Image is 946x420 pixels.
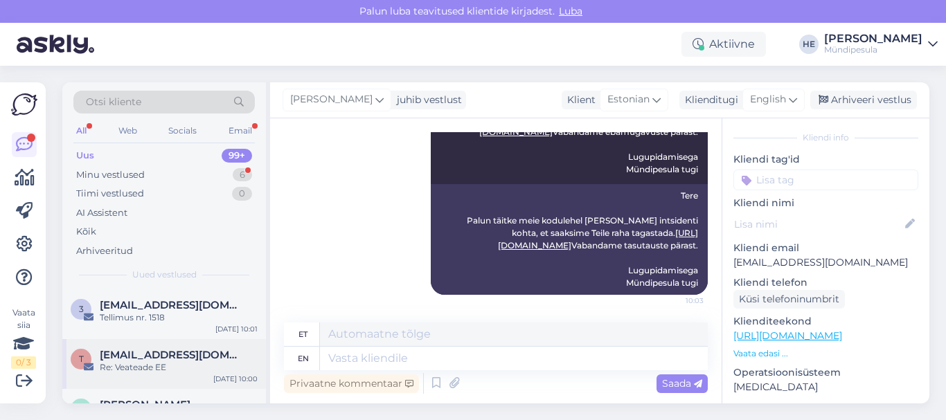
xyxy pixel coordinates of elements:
div: Klienditugi [679,93,738,107]
div: Vaata siia [11,307,36,369]
input: Lisa nimi [734,217,902,232]
span: Estonian [607,92,650,107]
div: juhib vestlust [391,93,462,107]
p: Kliendi telefon [733,275,918,290]
a: [URL][DOMAIN_NAME] [733,329,842,342]
div: Tere Palun täitke meie kodulehel [PERSON_NAME] intsidenti kohta, et saaksime Teile raha tagastada... [431,184,708,295]
div: Aktiivne [681,32,766,57]
span: tugi@myndipesula.eu [100,349,244,361]
p: Kliendi email [733,241,918,255]
span: Otsi kliente [86,95,141,109]
div: Minu vestlused [76,168,145,182]
div: 0 [232,187,252,201]
div: Privaatne kommentaar [284,374,419,393]
div: Kliendi info [733,131,918,144]
div: Email [226,122,255,140]
div: [DATE] 10:00 [213,374,258,384]
p: Kliendi nimi [733,196,918,210]
div: 99+ [222,149,252,163]
div: Re: Veateade EE [100,361,258,374]
p: Kliendi tag'id [733,152,918,167]
span: 10:03 [652,295,704,306]
div: Socials [166,122,199,140]
div: et [298,322,307,346]
p: Brauser [733,400,918,414]
div: Mündipesula [824,44,922,55]
div: AI Assistent [76,206,127,220]
div: en [298,347,309,370]
p: Vaata edasi ... [733,347,918,360]
span: t [79,354,84,364]
div: Arhiveeritud [76,244,133,258]
p: [EMAIL_ADDRESS][DOMAIN_NAME] [733,255,918,270]
p: [MEDICAL_DATA] [733,380,918,394]
div: Tiimi vestlused [76,187,144,201]
input: Lisa tag [733,170,918,190]
div: 6 [233,168,252,182]
a: [PERSON_NAME]Mündipesula [824,33,938,55]
span: Kerli Kangur [100,399,190,411]
p: Operatsioonisüsteem [733,365,918,380]
div: HE [799,35,819,54]
div: Tellimus nr. 1518 [100,311,258,324]
span: English [750,92,786,107]
div: Kõik [76,225,96,239]
p: Klienditeekond [733,314,918,329]
span: 3maksim@gmail.com [100,299,244,311]
span: Saada [662,377,702,390]
span: Luba [555,5,587,17]
div: Arhiveeri vestlus [810,91,917,109]
div: 0 / 3 [11,356,36,369]
span: [PERSON_NAME] [290,92,373,107]
div: Klient [562,93,596,107]
span: Uued vestlused [132,268,197,281]
div: Web [116,122,140,140]
div: All [73,122,89,140]
span: 3 [79,304,84,314]
div: Küsi telefoninumbrit [733,290,845,309]
div: [DATE] 10:01 [215,324,258,334]
img: Askly Logo [11,93,37,116]
div: Uus [76,149,94,163]
div: [PERSON_NAME] [824,33,922,44]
